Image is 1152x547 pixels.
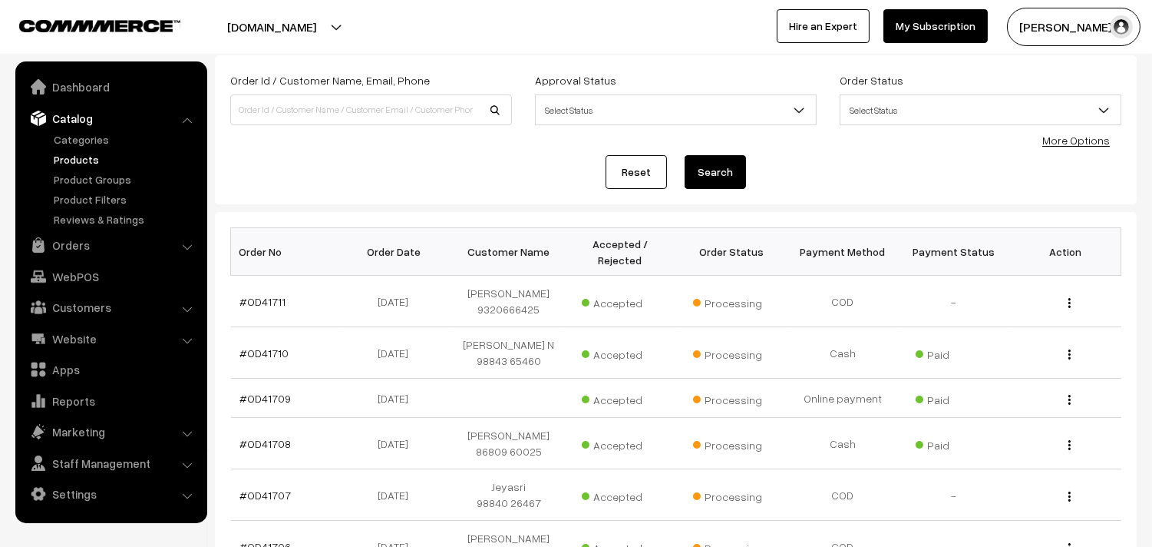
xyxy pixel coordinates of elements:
[693,388,770,408] span: Processing
[582,433,659,453] span: Accepted
[19,449,202,477] a: Staff Management
[1068,440,1071,450] img: Menu
[19,15,153,34] a: COMMMERCE
[454,327,565,379] td: [PERSON_NAME] N 98843 65460
[342,327,454,379] td: [DATE]
[693,433,770,453] span: Processing
[582,343,659,363] span: Accepted
[787,379,899,418] td: Online payment
[1007,8,1140,46] button: [PERSON_NAME] s…
[19,356,202,383] a: Apps
[19,73,202,101] a: Dashboard
[342,469,454,521] td: [DATE]
[1068,395,1071,405] img: Menu
[1068,350,1071,360] img: Menu
[454,228,565,276] th: Customer Name
[693,291,770,311] span: Processing
[342,276,454,327] td: [DATE]
[565,228,676,276] th: Accepted / Rejected
[787,469,899,521] td: COD
[231,228,342,276] th: Order No
[787,418,899,469] td: Cash
[840,72,903,88] label: Order Status
[535,72,616,88] label: Approval Status
[582,291,659,311] span: Accepted
[19,325,202,353] a: Website
[19,20,180,31] img: COMMMERCE
[19,231,202,259] a: Orders
[19,104,202,132] a: Catalog
[240,346,289,360] a: #OD41710
[916,388,992,408] span: Paid
[50,131,202,148] a: Categories
[240,295,286,308] a: #OD41711
[676,228,787,276] th: Order Status
[50,151,202,167] a: Products
[693,485,770,505] span: Processing
[230,94,512,125] input: Order Id / Customer Name / Customer Email / Customer Phone
[787,228,899,276] th: Payment Method
[19,480,202,508] a: Settings
[899,469,1010,521] td: -
[50,211,202,227] a: Reviews & Ratings
[342,228,454,276] th: Order Date
[454,418,565,469] td: [PERSON_NAME] 86809 60025
[536,97,816,124] span: Select Status
[1010,228,1121,276] th: Action
[1068,492,1071,502] img: Menu
[899,276,1010,327] td: -
[840,97,1121,124] span: Select Status
[19,263,202,290] a: WebPOS
[899,228,1010,276] th: Payment Status
[342,418,454,469] td: [DATE]
[1042,134,1110,147] a: More Options
[342,379,454,418] td: [DATE]
[777,9,870,43] a: Hire an Expert
[454,276,565,327] td: [PERSON_NAME] 9320666425
[535,94,817,125] span: Select Status
[230,72,430,88] label: Order Id / Customer Name, Email, Phone
[19,293,202,321] a: Customers
[840,94,1121,125] span: Select Status
[19,387,202,415] a: Reports
[685,155,746,189] button: Search
[50,191,202,207] a: Product Filters
[582,388,659,408] span: Accepted
[173,8,370,46] button: [DOMAIN_NAME]
[240,489,292,502] a: #OD41707
[916,433,992,453] span: Paid
[1068,298,1071,308] img: Menu
[240,392,292,405] a: #OD41709
[916,343,992,363] span: Paid
[240,437,292,450] a: #OD41708
[787,327,899,379] td: Cash
[693,343,770,363] span: Processing
[454,469,565,521] td: Jeyasri 98840 26467‬
[787,276,899,327] td: COD
[50,171,202,187] a: Product Groups
[19,418,202,446] a: Marketing
[883,9,988,43] a: My Subscription
[1110,15,1133,38] img: user
[606,155,667,189] a: Reset
[582,485,659,505] span: Accepted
